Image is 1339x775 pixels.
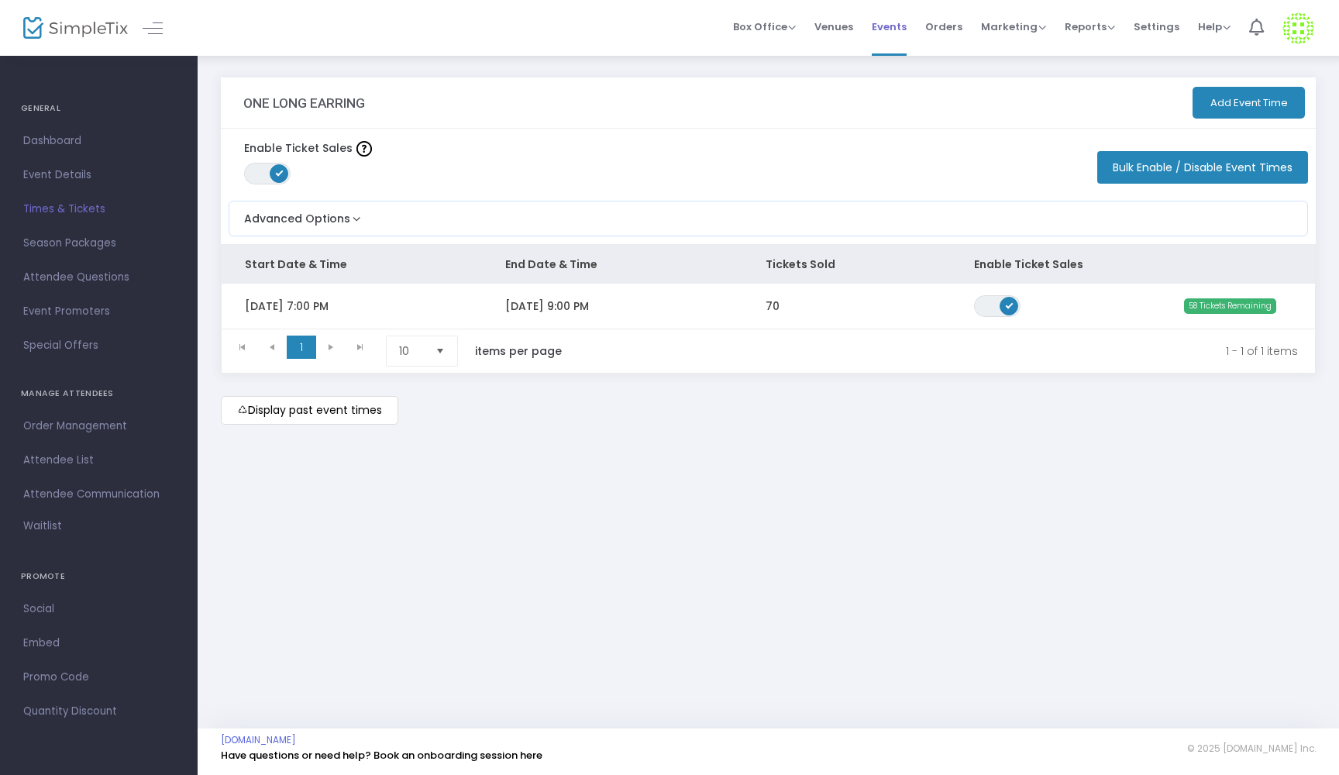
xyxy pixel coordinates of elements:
span: Events [872,7,907,46]
span: ON [1005,301,1013,308]
span: Promo Code [23,667,174,687]
kendo-pager-info: 1 - 1 of 1 items [594,336,1298,367]
span: Attendee List [23,450,174,470]
span: Marketing [981,19,1046,34]
th: Start Date & Time [222,245,482,284]
span: Reports [1065,19,1115,34]
span: Help [1198,19,1231,34]
span: Settings [1134,7,1179,46]
span: Attendee Questions [23,267,174,288]
span: 58 Tickets Remaining [1184,298,1276,314]
span: Season Packages [23,233,174,253]
span: © 2025 [DOMAIN_NAME] Inc. [1187,742,1316,755]
span: Special Offers [23,336,174,356]
span: Dashboard [23,131,174,151]
span: Social [23,599,174,619]
button: Advanced Options [229,201,364,227]
th: Enable Ticket Sales [951,245,1107,284]
span: [DATE] 9:00 PM [505,298,589,314]
a: [DOMAIN_NAME] [221,734,296,746]
a: Have questions or need help? Book an onboarding session here [221,748,542,763]
img: question-mark [356,141,372,157]
span: 10 [399,343,423,359]
label: Enable Ticket Sales [244,140,372,157]
div: Data table [222,245,1315,329]
button: Select [429,336,451,366]
span: Quantity Discount [23,701,174,722]
span: ON [276,169,284,177]
span: Embed [23,633,174,653]
span: Waitlist [23,518,62,534]
span: Times & Tickets [23,199,174,219]
th: Tickets Sold [742,245,951,284]
span: Order Management [23,416,174,436]
span: Venues [814,7,853,46]
span: [DATE] 7:00 PM [245,298,329,314]
span: Orders [925,7,962,46]
label: items per page [475,343,562,359]
span: Event Promoters [23,301,174,322]
span: 70 [766,298,780,314]
h3: ONE LONG EARRING [243,95,365,111]
span: Attendee Communication [23,484,174,505]
h4: PROMOTE [21,561,177,592]
span: Page 1 [287,336,316,359]
m-button: Display past event times [221,396,398,425]
h4: GENERAL [21,93,177,124]
th: End Date & Time [482,245,742,284]
span: Event Details [23,165,174,185]
button: Add Event Time [1193,87,1305,119]
h4: MANAGE ATTENDEES [21,378,177,409]
span: Box Office [733,19,796,34]
button: Bulk Enable / Disable Event Times [1097,151,1308,184]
